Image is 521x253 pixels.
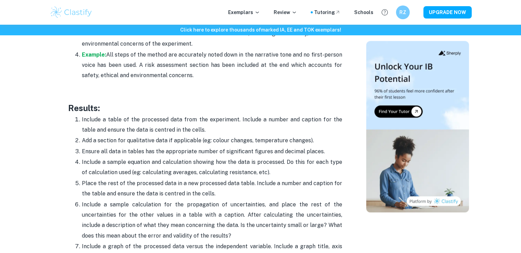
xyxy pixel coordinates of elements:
p: All steps of the method are accurately noted down in the narrative tone and no first-person voice... [82,50,342,81]
p: Include a sample equation and calculation showing how the data is processed. Do this for each typ... [82,157,342,178]
p: Add a section for qualitative data if applicable (eg: colour changes, temperature changes). [82,135,342,146]
h6: RZ [399,9,407,16]
p: Ensure all data in tables has the appropriate number of significant figures and decimal places. [82,146,342,157]
h6: Click here to explore thousands of marked IA, EE and TOK exemplars ! [1,26,520,34]
button: UPGRADE NOW [423,6,472,19]
a: Tutoring [314,9,340,16]
button: RZ [396,5,410,19]
p: Include a table of the processed data from the experiment. Include a number and caption for the t... [82,115,342,135]
p: Place the rest of the processed data in a new processed data table. Include a number and caption ... [82,178,342,199]
p: Review [274,9,297,16]
a: Example: [82,51,106,58]
p: Include a sample calculation for the propagation of uncertainties, and place the rest of the unce... [82,200,342,241]
a: Schools [354,9,373,16]
p: Include a risk assessment table at the end of the method, outlining the safety, ethical and envir... [82,28,342,49]
button: Help and Feedback [379,7,390,18]
img: Clastify logo [50,5,93,19]
img: Thumbnail [366,41,469,213]
p: Exemplars [228,9,260,16]
h3: Results: [68,102,342,114]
